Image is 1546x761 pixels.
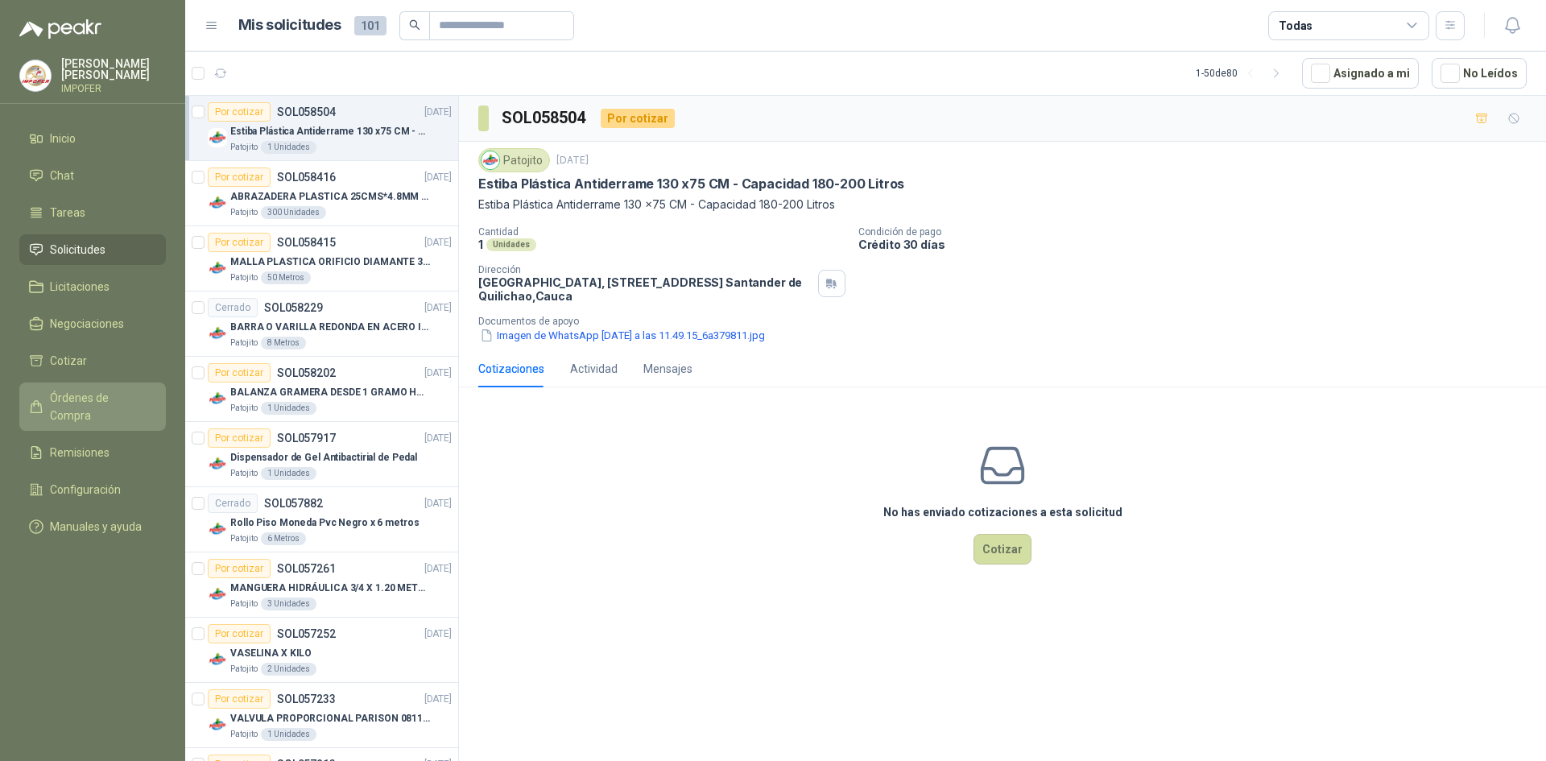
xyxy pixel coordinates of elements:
a: Órdenes de Compra [19,383,166,431]
p: [DATE] [424,170,452,185]
span: Chat [50,167,74,184]
p: Patojito [230,467,258,480]
span: Cotizar [50,352,87,370]
a: Por cotizarSOL057252[DATE] Company LogoVASELINA X KILOPatojito2 Unidades [185,618,458,683]
p: SOL057252 [277,628,336,639]
div: 1 Unidades [261,402,316,415]
p: SOL057233 [277,693,336,705]
div: 1 - 50 de 80 [1196,60,1289,86]
p: MALLA PLASTICA ORIFICIO DIAMANTE 3MM [230,254,431,270]
div: Por cotizar [208,689,271,709]
p: SOL058415 [277,237,336,248]
p: ABRAZADERA PLASTICA 25CMS*4.8MM NEGRA [230,189,431,205]
img: Company Logo [208,715,227,734]
div: Unidades [486,238,536,251]
div: 3 Unidades [261,598,316,610]
div: 8 Metros [261,337,306,349]
button: Imagen de WhatsApp [DATE] a las 11.49.15_6a379811.jpg [478,327,767,344]
p: [GEOGRAPHIC_DATA], [STREET_ADDRESS] Santander de Quilichao , Cauca [478,275,812,303]
p: SOL058229 [264,302,323,313]
a: Cotizar [19,345,166,376]
div: Por cotizar [601,109,675,128]
a: Configuración [19,474,166,505]
h1: Mis solicitudes [238,14,341,37]
p: [DATE] [424,692,452,707]
a: Por cotizarSOL057917[DATE] Company LogoDispensador de Gel Antibactirial de PedalPatojito1 Unidades [185,422,458,487]
p: [DATE] [424,235,452,250]
img: Company Logo [20,60,51,91]
div: Cerrado [208,298,258,317]
p: BARRA O VARILLA REDONDA EN ACERO INOXIDABLE DE 2" O 50 MM [230,320,431,335]
p: [DATE] [424,300,452,316]
a: Negociaciones [19,308,166,339]
img: Company Logo [208,324,227,343]
p: VALVULA PROPORCIONAL PARISON 0811404612 / 4WRPEH6C4 REXROTH [230,711,431,726]
p: Patojito [230,728,258,741]
p: 1 [478,238,483,251]
div: Cotizaciones [478,360,544,378]
p: IMPOFER [61,84,166,93]
div: 2 Unidades [261,663,316,676]
a: Por cotizarSOL057261[DATE] Company LogoMANGUERA HIDRÁULICA 3/4 X 1.20 METROS DE LONGITUD HR-HR-AC... [185,552,458,618]
p: Rollo Piso Moneda Pvc Negro x 6 metros [230,515,419,531]
p: [DATE] [424,627,452,642]
h3: SOL058504 [502,105,588,130]
a: Por cotizarSOL058415[DATE] Company LogoMALLA PLASTICA ORIFICIO DIAMANTE 3MMPatojito50 Metros [185,226,458,292]
span: Órdenes de Compra [50,389,151,424]
div: Todas [1279,17,1312,35]
div: Patojito [478,148,550,172]
button: No Leídos [1432,58,1527,89]
p: Patojito [230,271,258,284]
a: Por cotizarSOL058202[DATE] Company LogoBALANZA GRAMERA DESDE 1 GRAMO HASTA 5 GRAMOSPatojito1 Unid... [185,357,458,422]
p: [DATE] [424,105,452,120]
button: Cotizar [973,534,1031,565]
div: 50 Metros [261,271,311,284]
a: Solicitudes [19,234,166,265]
span: Manuales y ayuda [50,518,142,536]
img: Logo peakr [19,19,101,39]
div: 1 Unidades [261,141,316,154]
p: BALANZA GRAMERA DESDE 1 GRAMO HASTA 5 GRAMOS [230,385,431,400]
p: SOL058202 [277,367,336,378]
p: Dispensador de Gel Antibactirial de Pedal [230,450,417,465]
span: Licitaciones [50,278,110,296]
a: Remisiones [19,437,166,468]
button: Asignado a mi [1302,58,1419,89]
div: Actividad [570,360,618,378]
a: Licitaciones [19,271,166,302]
p: VASELINA X KILO [230,646,312,661]
a: Por cotizarSOL058504[DATE] Company LogoEstiba Plástica Antiderrame 130 x75 CM - Capacidad 180-200... [185,96,458,161]
a: Por cotizarSOL058416[DATE] Company LogoABRAZADERA PLASTICA 25CMS*4.8MM NEGRAPatojito300 Unidades [185,161,458,226]
div: 1 Unidades [261,467,316,480]
div: Por cotizar [208,624,271,643]
img: Company Logo [208,258,227,278]
p: Condición de pago [858,226,1540,238]
span: Tareas [50,204,85,221]
img: Company Logo [482,151,499,169]
p: Crédito 30 días [858,238,1540,251]
p: SOL057882 [264,498,323,509]
span: search [409,19,420,31]
img: Company Logo [208,128,227,147]
p: SOL058504 [277,106,336,118]
p: Patojito [230,141,258,154]
p: MANGUERA HIDRÁULICA 3/4 X 1.20 METROS DE LONGITUD HR-HR-ACOPLADA [230,581,431,596]
h3: No has enviado cotizaciones a esta solicitud [883,503,1122,521]
p: Dirección [478,264,812,275]
p: SOL058416 [277,172,336,183]
div: Por cotizar [208,428,271,448]
span: Solicitudes [50,241,105,258]
p: Patojito [230,402,258,415]
div: 6 Metros [261,532,306,545]
a: Tareas [19,197,166,228]
img: Company Logo [208,454,227,474]
p: SOL057261 [277,563,336,574]
p: Documentos de apoyo [478,316,1540,327]
a: Por cotizarSOL057233[DATE] Company LogoVALVULA PROPORCIONAL PARISON 0811404612 / 4WRPEH6C4 REXROT... [185,683,458,748]
div: Mensajes [643,360,692,378]
p: Cantidad [478,226,845,238]
span: Negociaciones [50,315,124,333]
div: 1 Unidades [261,728,316,741]
p: Estiba Plástica Antiderrame 130 x75 CM - Capacidad 180-200 Litros [230,124,431,139]
div: Por cotizar [208,102,271,122]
